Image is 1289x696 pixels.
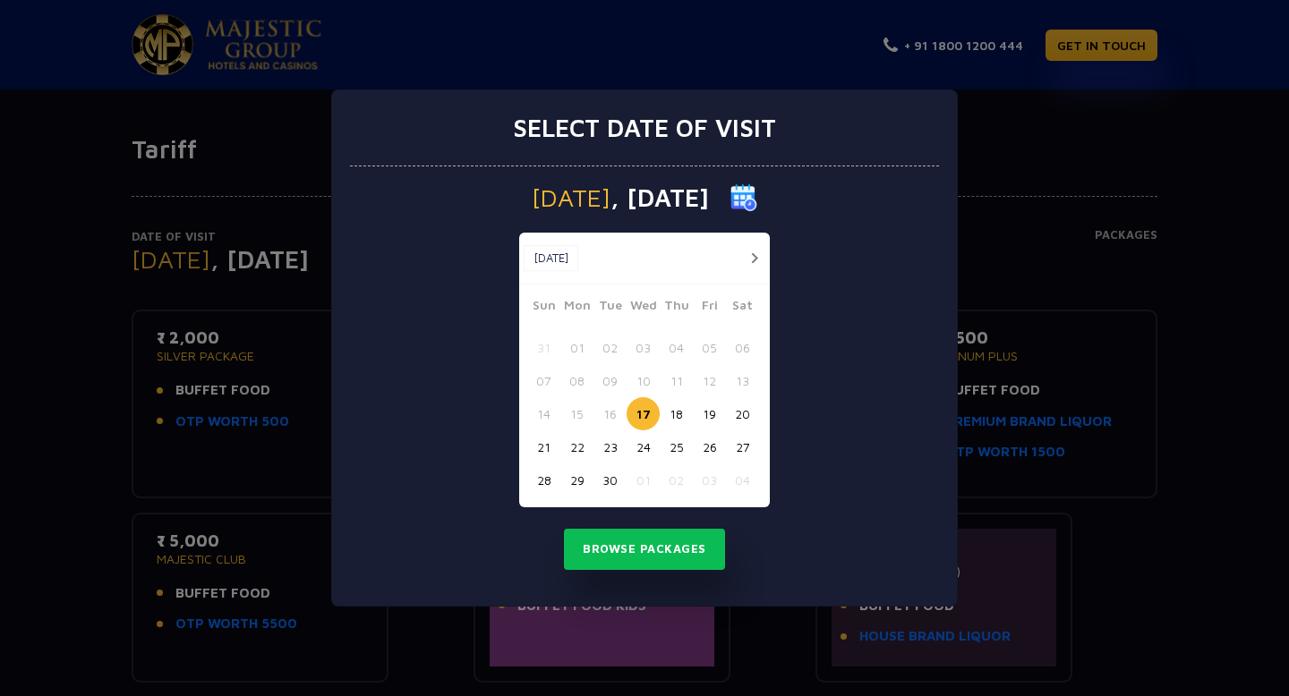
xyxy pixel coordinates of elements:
span: Wed [627,295,660,320]
button: 26 [693,430,726,463]
button: 02 [593,331,627,364]
span: Sun [527,295,560,320]
span: Sat [726,295,759,320]
button: 07 [527,364,560,397]
button: 18 [660,397,693,430]
button: 12 [693,364,726,397]
button: 21 [527,430,560,463]
button: 24 [627,430,660,463]
button: 04 [726,463,759,497]
h3: Select date of visit [513,113,776,143]
span: Thu [660,295,693,320]
button: 22 [560,430,593,463]
span: Tue [593,295,627,320]
span: [DATE] [532,185,610,210]
button: 09 [593,364,627,397]
button: 15 [560,397,593,430]
button: 05 [693,331,726,364]
span: , [DATE] [610,185,709,210]
button: 30 [593,463,627,497]
button: [DATE] [524,245,578,272]
button: 02 [660,463,693,497]
span: Fri [693,295,726,320]
img: calender icon [730,184,757,211]
button: 31 [527,331,560,364]
button: 13 [726,364,759,397]
button: 08 [560,364,593,397]
button: 10 [627,364,660,397]
button: 03 [693,463,726,497]
button: 16 [593,397,627,430]
button: 28 [527,463,560,497]
span: Mon [560,295,593,320]
button: 29 [560,463,593,497]
button: Browse Packages [564,529,725,570]
button: 23 [593,430,627,463]
button: 01 [560,331,593,364]
button: 25 [660,430,693,463]
button: 20 [726,397,759,430]
button: 19 [693,397,726,430]
button: 11 [660,364,693,397]
button: 04 [660,331,693,364]
button: 14 [527,397,560,430]
button: 17 [627,397,660,430]
button: 27 [726,430,759,463]
button: 06 [726,331,759,364]
button: 03 [627,331,660,364]
button: 01 [627,463,660,497]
